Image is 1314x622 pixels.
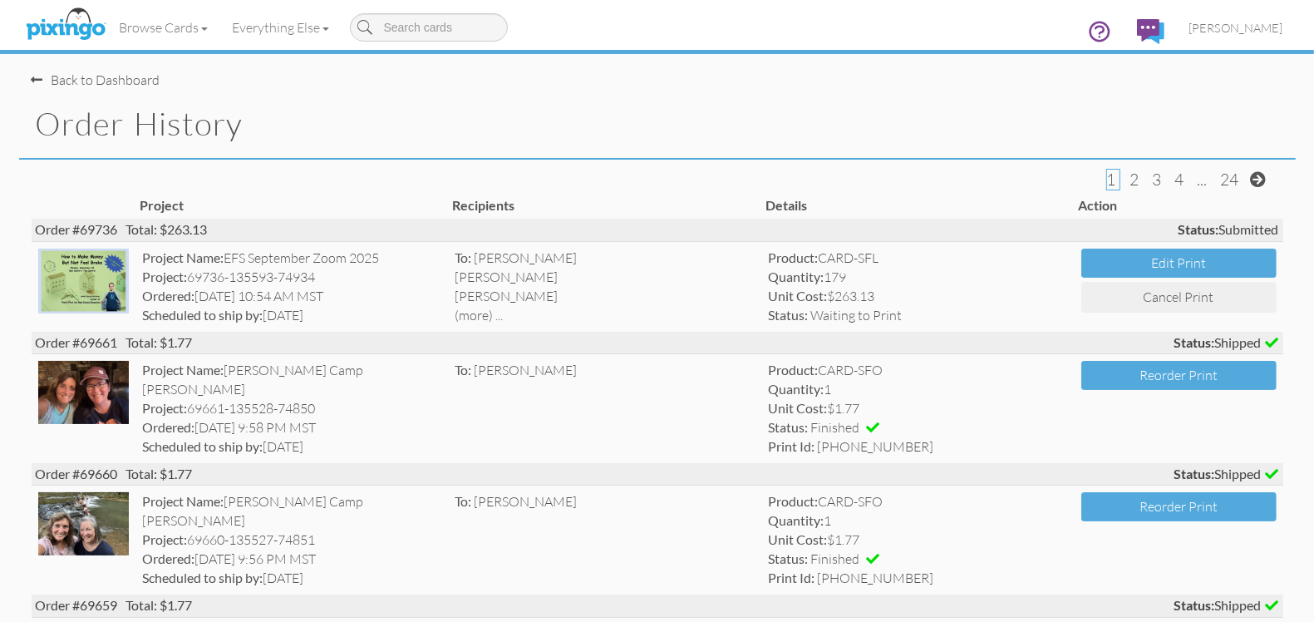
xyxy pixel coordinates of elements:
div: 69736-135593-74934 [142,268,442,287]
span: [PERSON_NAME] [455,269,559,285]
span: Finished [810,550,859,567]
span: Total: $1.77 [126,597,193,613]
span: [PERSON_NAME] [475,362,578,378]
a: Browse Cards [107,7,220,48]
div: Order #69659 [32,595,1283,617]
div: 1 [768,511,1068,531]
span: Shipped [1174,333,1279,353]
th: Recipients [449,192,762,220]
strong: Print Id: [768,570,814,585]
strong: Ordered: [142,419,194,435]
div: [DATE] [142,306,442,325]
span: Shipped [1174,596,1279,615]
strong: Ordered: [142,288,194,304]
span: 2 [1130,170,1139,190]
th: Action [1075,192,1283,220]
strong: Quantity: [768,269,824,284]
div: Back to Dashboard [32,71,160,90]
span: Total: $1.77 [126,466,193,481]
span: 4 [1175,170,1184,190]
span: To: [455,362,472,378]
div: [DATE] 9:56 PM MST [142,550,442,569]
strong: Ordered: [142,550,194,566]
span: To: [455,493,472,509]
strong: Project Name: [142,362,224,378]
div: [PERSON_NAME] Camp [PERSON_NAME] [142,361,442,399]
div: 1 [768,380,1068,399]
span: To: [455,249,472,265]
div: 179 [768,268,1068,287]
span: [PHONE_NUMBER] [817,438,933,455]
button: Reorder Print [1081,361,1277,390]
a: Everything Else [220,7,342,48]
strong: Scheduled to ship by: [142,438,263,454]
img: 135527-1-1757393756833-54f6486a2086f870-qa.jpg [38,492,130,555]
span: Finished [810,419,859,436]
button: Edit Print [1081,249,1277,278]
span: [PERSON_NAME] [1189,21,1283,35]
strong: Unit Cost: [768,288,827,304]
span: [PERSON_NAME] [475,493,578,510]
strong: Project: [142,269,187,284]
input: Search cards [350,13,508,42]
img: 135593-1-1757613052559-e3d5fe29259fcac6-qa.jpg [38,249,130,313]
div: Order #69660 [32,463,1283,486]
span: Total: $263.13 [126,221,208,237]
strong: Status: [1174,597,1215,613]
div: EFS September Zoom 2025 [142,249,442,268]
span: Total: $1.77 [126,334,193,350]
span: Shipped [1174,465,1279,484]
strong: Status: [768,419,808,435]
div: [DATE] [142,569,442,588]
span: [PERSON_NAME] [475,249,578,266]
strong: Project Name: [142,493,224,509]
strong: Unit Cost: [768,400,827,416]
div: CARD-SFO [768,492,1068,511]
strong: Scheduled to ship by: [142,570,263,585]
span: 3 [1153,170,1162,190]
strong: Quantity: [768,512,824,528]
strong: Product: [768,362,818,378]
div: (more) ... [455,306,755,325]
a: [PERSON_NAME] [1177,7,1296,49]
th: Project [135,192,449,220]
strong: Quantity: [768,381,824,397]
div: [PERSON_NAME] Camp [PERSON_NAME] [142,492,442,531]
strong: Scheduled to ship by: [142,307,263,323]
div: 69661-135528-74850 [142,399,442,418]
strong: Status: [1179,221,1219,237]
div: $263.13 [768,287,1068,306]
div: CARD-SFO [768,361,1068,380]
strong: Status: [768,307,808,323]
span: Waiting to Print [810,307,902,323]
div: [DATE] [142,437,442,457]
h1: Order History [36,106,1296,141]
button: Cancel Print [1081,282,1277,313]
strong: Unit Cost: [768,531,827,547]
strong: Status: [1174,466,1215,481]
div: [DATE] 9:58 PM MST [142,418,442,437]
div: [DATE] 10:54 AM MST [142,287,442,306]
img: 135528-1-1757393851407-618c75228f59f16e-qa.jpg [38,361,130,423]
strong: Product: [768,249,818,265]
div: Order #69661 [32,332,1283,354]
nav-back: Dashboard [32,54,1283,90]
span: ... [1198,170,1208,190]
strong: Project: [142,400,187,416]
div: $1.77 [768,399,1068,418]
span: 1 [1107,170,1116,190]
img: comments.svg [1137,19,1164,44]
strong: Product: [768,493,818,509]
div: $1.77 [768,531,1068,550]
strong: Project Name: [142,249,224,265]
strong: Project: [142,531,187,547]
span: [PERSON_NAME] [455,288,559,304]
div: 69660-135527-74851 [142,531,442,550]
button: Reorder Print [1081,492,1277,521]
strong: Print Id: [768,438,814,454]
span: [PHONE_NUMBER] [817,570,933,586]
span: 24 [1221,170,1239,190]
span: Submitted [1179,220,1279,239]
img: pixingo logo [22,4,110,46]
div: Order #69736 [32,219,1283,241]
